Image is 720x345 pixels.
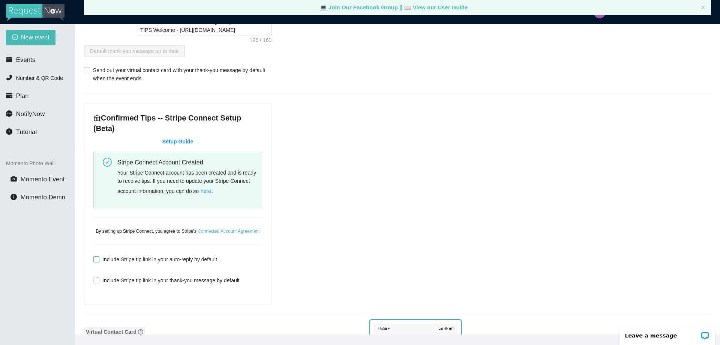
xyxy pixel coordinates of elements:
[701,5,705,10] button: close
[320,4,404,11] a: laptop Join Our Facebook Group ||
[21,176,65,183] span: Momento Event
[84,45,185,57] button: Default thank-you message up to date
[16,110,45,118] span: NotifyNow
[16,56,35,63] span: Events
[117,169,256,197] div: Your Stripe Connect account has been created and is ready to receive tips. If you need to update ...
[90,66,271,83] span: Send out your virtual contact card with your thank-you message by default when the event ends
[21,33,49,42] span: New event
[6,128,12,135] span: info-circle
[404,4,411,11] span: laptop
[99,255,220,264] span: Include Stripe tip link in your auto-reply by default
[84,327,145,337] span: Virtual Contact Card
[6,4,64,21] img: RequestNow
[6,110,12,117] span: message
[198,229,259,234] a: Connected Account Agreement
[404,4,468,11] a: laptop View our User Guide
[6,56,12,63] span: calendar
[6,30,55,45] button: plus-circleNew event
[103,158,112,167] span: check-circle
[201,187,211,195] span: here
[96,229,259,234] span: By setting up Stripe Connect, you agree to Stripe's
[12,34,18,41] span: plus-circle
[16,92,29,99] span: Plan
[93,114,101,122] span: bank
[6,74,12,81] span: phone
[10,194,17,200] span: info-circle
[200,185,211,197] button: here
[93,113,262,134] h4: Confirmed Tips -- Stripe Connect Setup (Beta)
[99,276,243,285] span: Include Stripe tip link in your thank-you message by default
[21,194,65,201] span: Momento Demo
[6,92,12,99] span: credit-card
[138,329,143,334] span: question-circle
[10,176,17,182] span: camera
[320,4,327,11] span: laptop
[615,321,720,345] iframe: LiveChat chat widget
[162,139,193,145] a: Setup Guide
[16,128,37,136] span: Tutorial
[16,75,63,81] span: Number & QR Code
[117,158,256,167] div: Stripe Connect Account Created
